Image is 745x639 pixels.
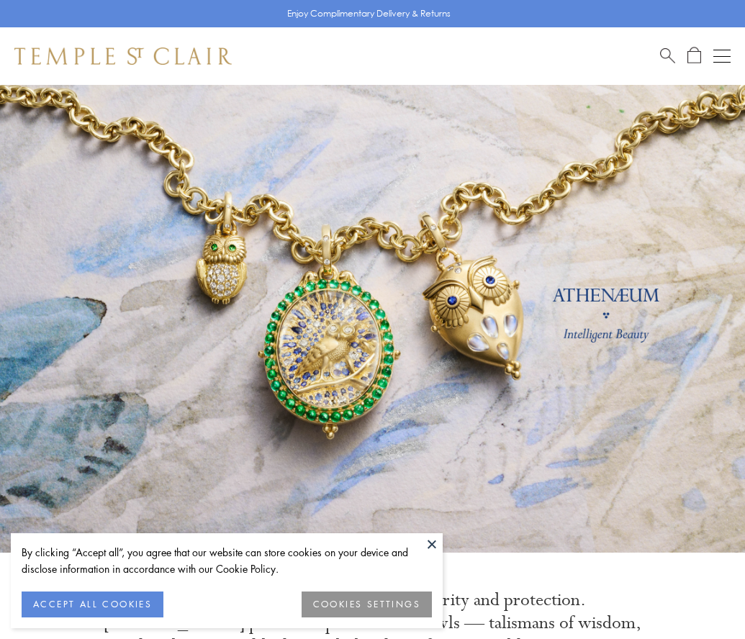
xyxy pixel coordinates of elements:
[22,592,163,617] button: ACCEPT ALL COOKIES
[302,592,432,617] button: COOKIES SETTINGS
[22,544,432,577] div: By clicking “Accept all”, you agree that our website can store cookies on your device and disclos...
[287,6,451,21] p: Enjoy Complimentary Delivery & Returns
[687,47,701,65] a: Open Shopping Bag
[713,47,731,65] button: Open navigation
[14,47,232,65] img: Temple St. Clair
[660,47,675,65] a: Search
